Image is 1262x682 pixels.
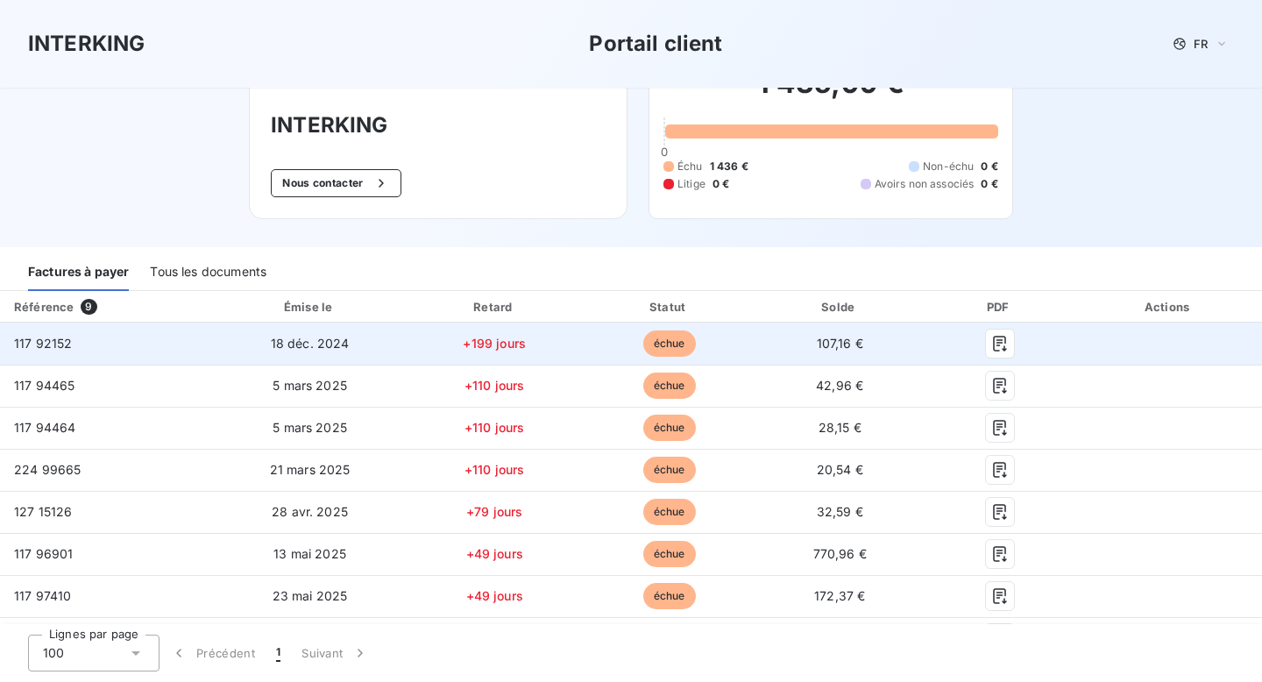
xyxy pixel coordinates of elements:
div: Tous les documents [150,254,266,291]
span: échue [643,415,696,441]
span: 0 € [981,176,997,192]
span: 5 mars 2025 [273,420,347,435]
span: Avoirs non associés [875,176,975,192]
button: Nous contacter [271,169,401,197]
span: 0 € [713,176,729,192]
span: 42,96 € [816,378,863,393]
span: 0 [661,145,668,159]
span: 117 97410 [14,588,71,603]
span: 9 [81,299,96,315]
span: 117 94464 [14,420,75,435]
span: échue [643,583,696,609]
span: +110 jours [464,420,525,435]
span: +110 jours [464,462,525,477]
div: PDF [927,298,1072,316]
span: échue [643,330,696,357]
span: 0 € [981,159,997,174]
span: Échu [677,159,703,174]
span: Litige [677,176,705,192]
div: Retard [409,298,579,316]
span: 28,15 € [819,420,861,435]
span: échue [643,499,696,525]
span: 172,37 € [814,588,865,603]
span: 107,16 € [817,336,863,351]
span: échue [643,373,696,399]
h3: INTERKING [28,28,145,60]
span: FR [1194,37,1208,51]
div: Solde [759,298,920,316]
span: 23 mai 2025 [273,588,348,603]
span: +199 jours [463,336,526,351]
span: 117 96901 [14,546,73,561]
span: +49 jours [466,546,523,561]
span: 127 15126 [14,504,72,519]
span: +79 jours [466,504,522,519]
span: 100 [43,644,64,662]
span: 770,96 € [813,546,867,561]
div: Actions [1079,298,1258,316]
span: 224 99665 [14,462,81,477]
span: 32,59 € [817,504,863,519]
span: 117 94465 [14,378,74,393]
span: 21 mars 2025 [270,462,351,477]
h3: INTERKING [271,110,606,141]
div: Émise le [217,298,403,316]
span: 1 [276,644,280,662]
span: Non-échu [923,159,974,174]
button: 1 [266,635,291,671]
span: 5 mars 2025 [273,378,347,393]
span: 13 mai 2025 [273,546,346,561]
span: 28 avr. 2025 [272,504,348,519]
span: échue [643,457,696,483]
span: 1 436 € [710,159,748,174]
div: Référence [14,300,74,314]
span: 20,54 € [817,462,863,477]
span: échue [643,541,696,567]
div: Factures à payer [28,254,129,291]
div: Statut [586,298,752,316]
span: 117 92152 [14,336,72,351]
span: +110 jours [464,378,525,393]
h2: 1 435,99 € [663,66,998,118]
span: 18 déc. 2024 [271,336,350,351]
button: Suivant [291,635,379,671]
button: Précédent [160,635,266,671]
span: +49 jours [466,588,523,603]
h3: Portail client [589,28,722,60]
